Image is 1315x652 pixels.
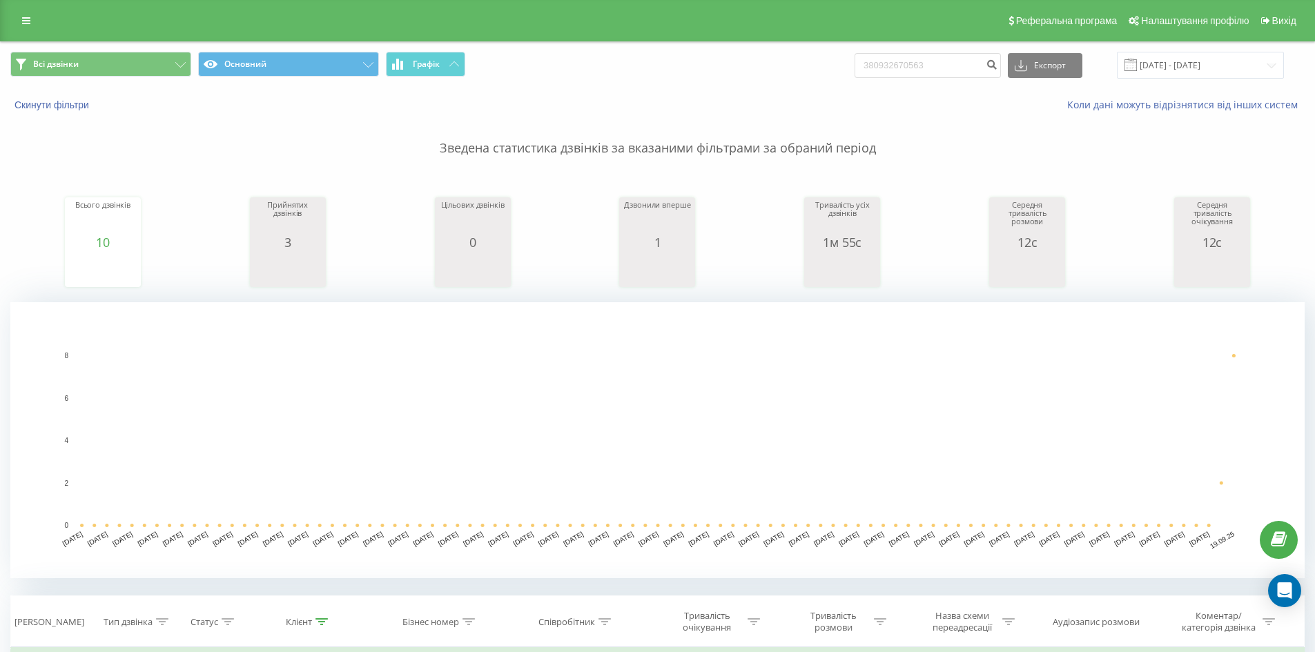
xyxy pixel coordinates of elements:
div: Коментар/категорія дзвінка [1178,610,1259,633]
text: [DATE] [211,530,234,547]
text: [DATE] [262,530,284,547]
text: [DATE] [662,530,685,547]
text: [DATE] [462,530,485,547]
text: [DATE] [637,530,660,547]
svg: A chart. [623,249,692,290]
text: 8 [64,352,68,359]
text: [DATE] [688,530,710,547]
div: 12с [993,235,1062,249]
text: [DATE] [788,530,810,547]
text: [DATE] [712,530,735,547]
text: [DATE] [311,530,334,547]
text: [DATE] [512,530,535,547]
text: [DATE] [888,530,910,547]
text: [DATE] [61,530,84,547]
svg: A chart. [10,302,1305,578]
text: 2 [64,480,68,487]
text: [DATE] [136,530,159,547]
text: [DATE] [537,530,560,547]
text: [DATE] [837,530,860,547]
text: [DATE] [587,530,610,547]
div: Назва схеми переадресації [925,610,999,633]
text: [DATE] [1163,530,1186,547]
div: [PERSON_NAME] [14,616,84,628]
text: [DATE] [612,530,635,547]
div: Тривалість усіх дзвінків [808,201,877,235]
svg: A chart. [993,249,1062,290]
div: Середня тривалість розмови [993,201,1062,235]
div: Всього дзвінків [68,201,137,235]
text: [DATE] [86,530,109,547]
text: [DATE] [362,530,384,547]
span: Всі дзвінки [33,59,79,70]
div: Середня тривалість очікування [1178,201,1247,235]
text: [DATE] [387,530,409,547]
text: [DATE] [237,530,260,547]
button: Скинути фільтри [10,99,96,111]
div: Тривалість розмови [797,610,870,633]
div: 0 [438,235,507,249]
text: [DATE] [737,530,760,547]
div: A chart. [438,249,507,290]
span: Налаштування профілю [1141,15,1249,26]
text: [DATE] [111,530,134,547]
span: Реферальна програма [1016,15,1118,26]
text: [DATE] [762,530,785,547]
text: [DATE] [963,530,986,547]
text: [DATE] [411,530,434,547]
p: Зведена статистика дзвінків за вказаними фільтрами за обраний період [10,112,1305,157]
div: Співробітник [538,616,595,628]
text: 6 [64,395,68,402]
div: Бізнес номер [402,616,459,628]
div: 3 [253,235,322,249]
svg: A chart. [68,249,137,290]
svg: A chart. [1178,249,1247,290]
input: Пошук за номером [855,53,1001,78]
div: Клієнт [286,616,312,628]
text: [DATE] [162,530,184,547]
div: 10 [68,235,137,249]
div: Тривалість очікування [670,610,744,633]
text: [DATE] [286,530,309,547]
text: [DATE] [487,530,509,547]
div: 12с [1178,235,1247,249]
button: Всі дзвінки [10,52,191,77]
button: Експорт [1008,53,1082,78]
text: [DATE] [1013,530,1035,547]
text: [DATE] [1188,530,1211,547]
text: 4 [64,437,68,444]
text: [DATE] [1088,530,1111,547]
text: [DATE] [1113,530,1136,547]
a: Коли дані можуть відрізнятися вiд інших систем [1067,98,1305,111]
button: Основний [198,52,379,77]
span: Графік [413,59,440,69]
text: [DATE] [1038,530,1060,547]
div: Тип дзвінка [104,616,153,628]
text: [DATE] [937,530,960,547]
text: [DATE] [988,530,1011,547]
span: Вихід [1272,15,1296,26]
text: [DATE] [913,530,935,547]
text: 0 [64,522,68,529]
text: [DATE] [862,530,885,547]
svg: A chart. [808,249,877,290]
button: Графік [386,52,465,77]
div: Аудіозапис розмови [1053,616,1140,628]
svg: A chart. [253,249,322,290]
div: Дзвонили вперше [623,201,692,235]
div: 1м 55с [808,235,877,249]
text: [DATE] [186,530,209,547]
div: Open Intercom Messenger [1268,574,1301,607]
div: Статус [191,616,218,628]
text: 19.09.25 [1209,530,1236,550]
text: [DATE] [437,530,460,547]
text: [DATE] [812,530,835,547]
text: [DATE] [1063,530,1086,547]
